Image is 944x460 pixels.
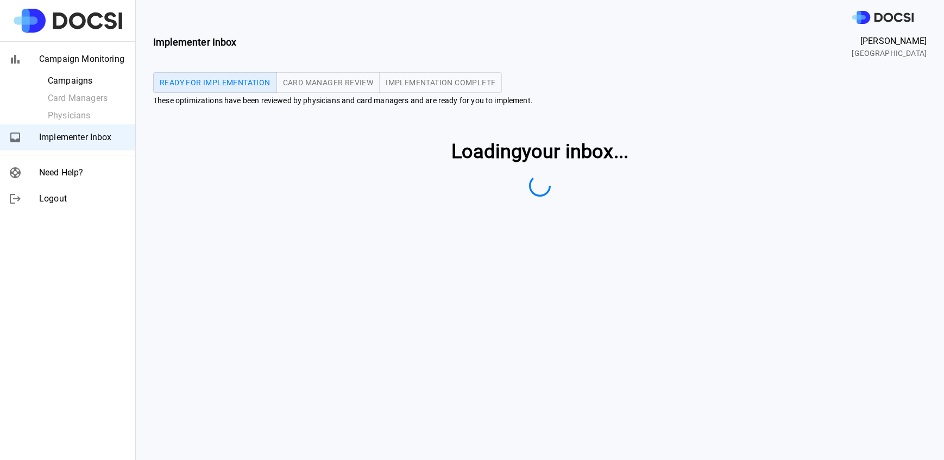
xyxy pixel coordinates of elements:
[153,95,927,106] span: These optimizations have been reviewed by physicians and card managers and are ready for you to i...
[379,72,502,93] button: Implementation Complete
[852,35,927,48] span: [PERSON_NAME]
[852,11,914,24] img: DOCSI Logo
[276,72,380,93] button: Card Manager Review
[14,9,122,33] img: Site Logo
[48,74,127,87] span: Campaigns
[39,166,127,179] span: Need Help?
[451,137,628,166] span: Loading your inbox ...
[852,48,927,59] span: [GEOGRAPHIC_DATA]
[160,79,270,86] span: Ready for Implementation
[153,72,277,93] button: Ready for Implementation
[39,192,127,205] span: Logout
[386,79,495,86] span: Implementation Complete
[283,79,374,86] span: Card Manager Review
[153,36,237,48] b: Implementer Inbox
[39,131,127,144] span: Implementer Inbox
[39,53,127,66] span: Campaign Monitoring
